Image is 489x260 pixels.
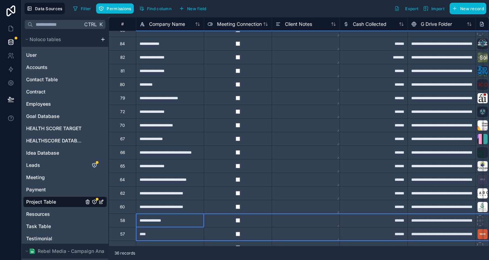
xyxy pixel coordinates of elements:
[147,6,171,11] span: Find column
[120,55,125,60] div: 82
[120,204,125,210] div: 60
[120,231,125,237] div: 57
[460,6,484,11] span: New record
[217,21,262,28] span: Meeting Connection
[450,3,486,14] button: New record
[392,3,421,14] button: Export
[120,218,125,223] div: 58
[70,3,94,14] button: Filter
[114,21,131,27] div: #
[24,3,65,14] button: Data Sources
[114,250,135,256] span: 36 records
[121,68,125,74] div: 81
[96,3,133,14] button: Permissions
[120,109,125,115] div: 72
[149,21,185,28] span: Company Name
[107,6,131,11] span: Permissions
[120,191,125,196] div: 62
[35,6,62,11] span: Data Sources
[285,21,312,28] span: Client Notes
[81,6,91,11] span: Filter
[120,41,125,47] div: 84
[120,82,125,87] div: 80
[177,3,209,14] button: New field
[405,6,418,11] span: Export
[421,3,447,14] button: Import
[421,21,452,28] span: G Drive Folder
[137,3,174,14] button: Find column
[447,3,486,14] a: New record
[120,150,125,155] div: 66
[120,177,125,183] div: 64
[98,22,103,27] span: K
[120,96,125,101] div: 79
[353,21,386,28] span: Cash Collected
[431,6,445,11] span: Import
[120,123,125,128] div: 70
[84,20,97,29] span: Ctrl
[120,136,125,142] div: 67
[120,245,125,250] div: 56
[120,163,125,169] div: 65
[96,3,136,14] a: Permissions
[187,6,206,11] span: New field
